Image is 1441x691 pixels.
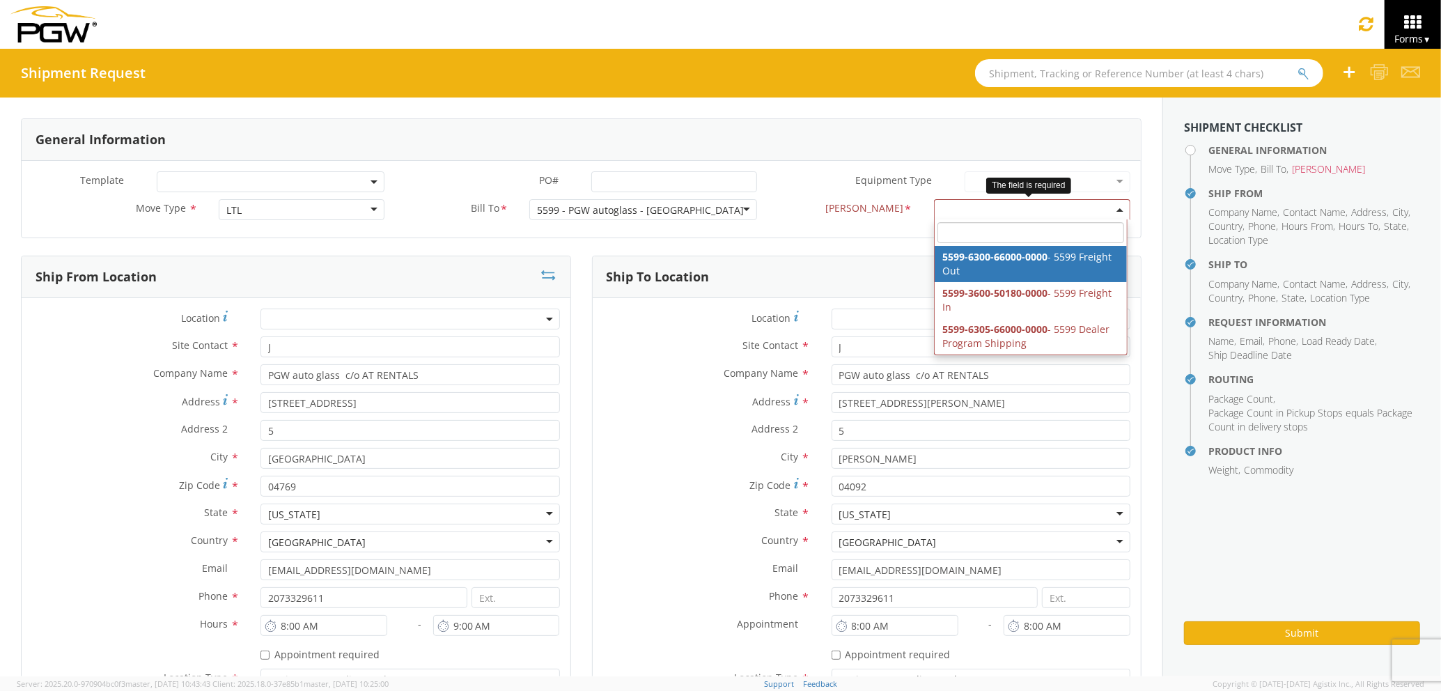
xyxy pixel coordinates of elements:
span: Email [202,561,228,575]
li: , [1208,277,1279,291]
li: , [1351,205,1389,219]
span: Phone [1248,219,1276,233]
span: 5599-3600-50180-0000 [943,286,1048,300]
li: , [1208,392,1275,406]
span: Phone [198,589,228,603]
li: , [1208,162,1257,176]
li: , [1208,219,1245,233]
h3: Ship To Location [607,270,710,284]
span: Contact Name [1283,277,1346,290]
span: Location Type [164,671,228,684]
span: Server: 2025.20.0-970904bc0f3 [17,678,210,689]
span: Name [1208,334,1234,348]
a: Support [764,678,794,689]
label: Appointment required [260,646,382,662]
div: [US_STATE] [839,508,891,522]
h4: Shipment Request [21,65,146,81]
span: Hours To [1339,219,1378,233]
span: Load Ready Date [1302,334,1375,348]
li: , [1261,162,1288,176]
div: [US_STATE] [268,508,320,522]
span: Location [752,311,791,325]
span: - 5599 Freight In [943,286,1112,313]
span: 5599-6300-66000-0000 [943,250,1048,263]
span: - [988,617,992,630]
span: Move Type [136,201,186,215]
span: ▼ [1423,33,1431,45]
span: Address [753,395,791,408]
span: Package Count [1208,392,1273,405]
span: Zip Code [750,479,791,492]
h4: General Information [1208,145,1420,155]
span: State [1384,219,1407,233]
h4: Product Info [1208,446,1420,456]
li: , [1283,277,1348,291]
h3: General Information [36,133,166,147]
span: Hours From [1282,219,1333,233]
div: Business w/ Loading Dock [268,673,389,687]
img: pgw-form-logo-1aaa8060b1cc70fad034.png [10,6,97,42]
span: Address [182,395,220,408]
span: Address [1351,277,1387,290]
h4: Ship From [1208,188,1420,199]
a: Feedback [803,678,837,689]
span: City [1392,205,1408,219]
span: Country [1208,291,1243,304]
span: - [418,617,421,630]
span: Zip Code [179,479,220,492]
label: Appointment required [832,646,953,662]
span: Phone [770,589,799,603]
li: , [1208,205,1279,219]
div: The field is required [986,178,1070,194]
span: [PERSON_NAME] [1292,162,1365,176]
span: Weight [1208,463,1238,476]
span: Move Type [1208,162,1255,176]
span: Hours [200,617,228,630]
span: Ship Deadline Date [1208,348,1292,362]
span: Template [80,173,124,187]
span: PO# [539,173,559,187]
span: Bill To [471,201,499,217]
span: State [1282,291,1304,304]
span: Company Name [1208,205,1277,219]
span: - 5599 Dealer Program Shipping [943,323,1110,350]
span: Address 2 [752,422,799,435]
li: , [1240,334,1265,348]
strong: Shipment Checklist [1184,120,1302,135]
span: City [1392,277,1408,290]
input: Shipment, Tracking or Reference Number (at least 4 chars) [975,59,1323,87]
span: Location [181,311,220,325]
span: City [210,450,228,463]
span: Bill Code [826,201,904,217]
span: State [775,506,799,519]
span: Address [1351,205,1387,219]
h4: Request Information [1208,317,1420,327]
div: LTL [226,203,242,217]
span: 5599-6305-66000-0000 [943,323,1048,336]
li: , [1302,334,1377,348]
span: Equipment Type [855,173,932,187]
li: , [1339,219,1380,233]
li: , [1351,277,1389,291]
span: Appointment [738,617,799,630]
span: Company Name [153,366,228,380]
li: , [1268,334,1298,348]
input: Appointment required [832,651,841,660]
span: Commodity [1244,463,1293,476]
span: Bill To [1261,162,1286,176]
button: Submit [1184,621,1420,645]
input: Ext. [1042,587,1130,608]
span: Client: 2025.18.0-37e85b1 [212,678,389,689]
span: Company Name [724,366,799,380]
div: [GEOGRAPHIC_DATA] [839,536,937,550]
span: Location Type [735,671,799,684]
li: , [1392,277,1410,291]
div: 5599 - PGW autoglass - [GEOGRAPHIC_DATA] [537,203,744,217]
li: , [1384,219,1409,233]
span: Country [191,534,228,547]
span: Country [762,534,799,547]
span: master, [DATE] 10:43:43 [125,678,210,689]
span: City [781,450,799,463]
span: Location Type [1310,291,1370,304]
span: Copyright © [DATE]-[DATE] Agistix Inc., All Rights Reserved [1213,678,1424,690]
